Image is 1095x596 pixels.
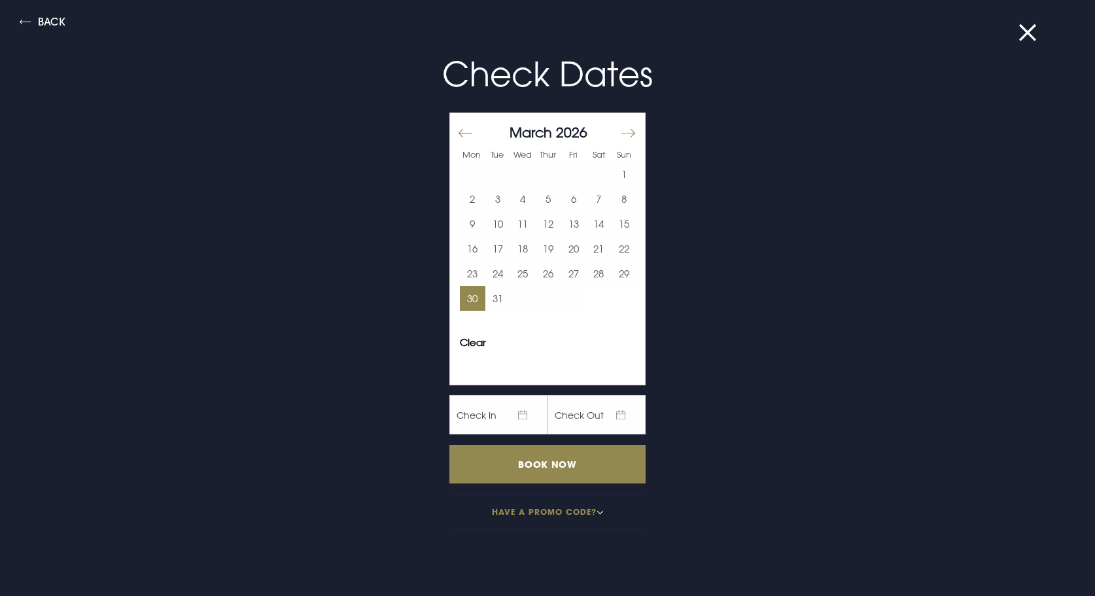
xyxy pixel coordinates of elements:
td: Choose Friday, March 20, 2026 as your start date. [561,236,586,261]
button: 22 [611,236,636,261]
td: Choose Wednesday, March 18, 2026 as your start date. [510,236,536,261]
td: Choose Tuesday, March 10, 2026 as your start date. [485,211,511,236]
button: 11 [510,211,536,236]
td: Choose Wednesday, March 11, 2026 as your start date. [510,211,536,236]
td: Choose Monday, March 16, 2026 as your start date. [460,236,485,261]
button: Have a promo code? [449,494,646,529]
span: March [510,124,552,141]
button: 8 [611,186,636,211]
td: Choose Sunday, March 29, 2026 as your start date. [611,261,636,286]
button: 4 [510,186,536,211]
span: 2026 [556,124,587,141]
button: 18 [510,236,536,261]
button: 23 [460,261,485,286]
button: 6 [561,186,586,211]
button: Back [20,16,65,31]
td: Choose Tuesday, March 17, 2026 as your start date. [485,236,511,261]
input: Book Now [449,445,646,483]
button: 7 [586,186,612,211]
td: Choose Thursday, March 5, 2026 as your start date. [536,186,561,211]
button: 26 [536,261,561,286]
button: 2 [460,186,485,211]
td: Choose Monday, March 23, 2026 as your start date. [460,261,485,286]
button: 14 [586,211,612,236]
button: 19 [536,236,561,261]
td: Choose Tuesday, March 3, 2026 as your start date. [485,186,511,211]
td: Choose Friday, March 27, 2026 as your start date. [561,261,586,286]
td: Choose Tuesday, March 31, 2026 as your start date. [485,286,511,311]
td: Choose Thursday, March 12, 2026 as your start date. [536,211,561,236]
button: 3 [485,186,511,211]
td: Choose Sunday, March 1, 2026 as your start date. [611,162,636,186]
td: Choose Sunday, March 8, 2026 as your start date. [611,186,636,211]
button: 16 [460,236,485,261]
td: Choose Sunday, March 22, 2026 as your start date. [611,236,636,261]
td: Choose Sunday, March 15, 2026 as your start date. [611,211,636,236]
td: Choose Friday, March 6, 2026 as your start date. [561,186,586,211]
td: Choose Tuesday, March 24, 2026 as your start date. [485,261,511,286]
button: 20 [561,236,586,261]
td: Choose Saturday, March 28, 2026 as your start date. [586,261,612,286]
td: Choose Thursday, March 26, 2026 as your start date. [536,261,561,286]
td: Choose Wednesday, March 25, 2026 as your start date. [510,261,536,286]
button: 21 [586,236,612,261]
button: 10 [485,211,511,236]
button: 12 [536,211,561,236]
td: Choose Saturday, March 14, 2026 as your start date. [586,211,612,236]
button: 13 [561,211,586,236]
button: 25 [510,261,536,286]
span: Check In [449,395,547,434]
td: Choose Thursday, March 19, 2026 as your start date. [536,236,561,261]
button: 27 [561,261,586,286]
button: 17 [485,236,511,261]
button: 31 [485,286,511,311]
p: Check Dates [236,49,859,99]
button: Move forward to switch to the next month. [619,120,635,147]
td: Choose Monday, March 30, 2026 as your start date. [460,286,485,311]
button: 5 [536,186,561,211]
td: Choose Saturday, March 7, 2026 as your start date. [586,186,612,211]
button: 1 [611,162,636,186]
td: Choose Monday, March 9, 2026 as your start date. [460,211,485,236]
button: 30 [460,286,485,311]
button: 15 [611,211,636,236]
button: 9 [460,211,485,236]
td: Choose Monday, March 2, 2026 as your start date. [460,186,485,211]
button: 28 [586,261,612,286]
span: Check Out [547,395,646,434]
button: Clear [460,338,486,347]
button: 29 [611,261,636,286]
td: Choose Saturday, March 21, 2026 as your start date. [586,236,612,261]
td: Choose Friday, March 13, 2026 as your start date. [561,211,586,236]
button: 24 [485,261,511,286]
button: Move backward to switch to the previous month. [458,120,474,147]
td: Choose Wednesday, March 4, 2026 as your start date. [510,186,536,211]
